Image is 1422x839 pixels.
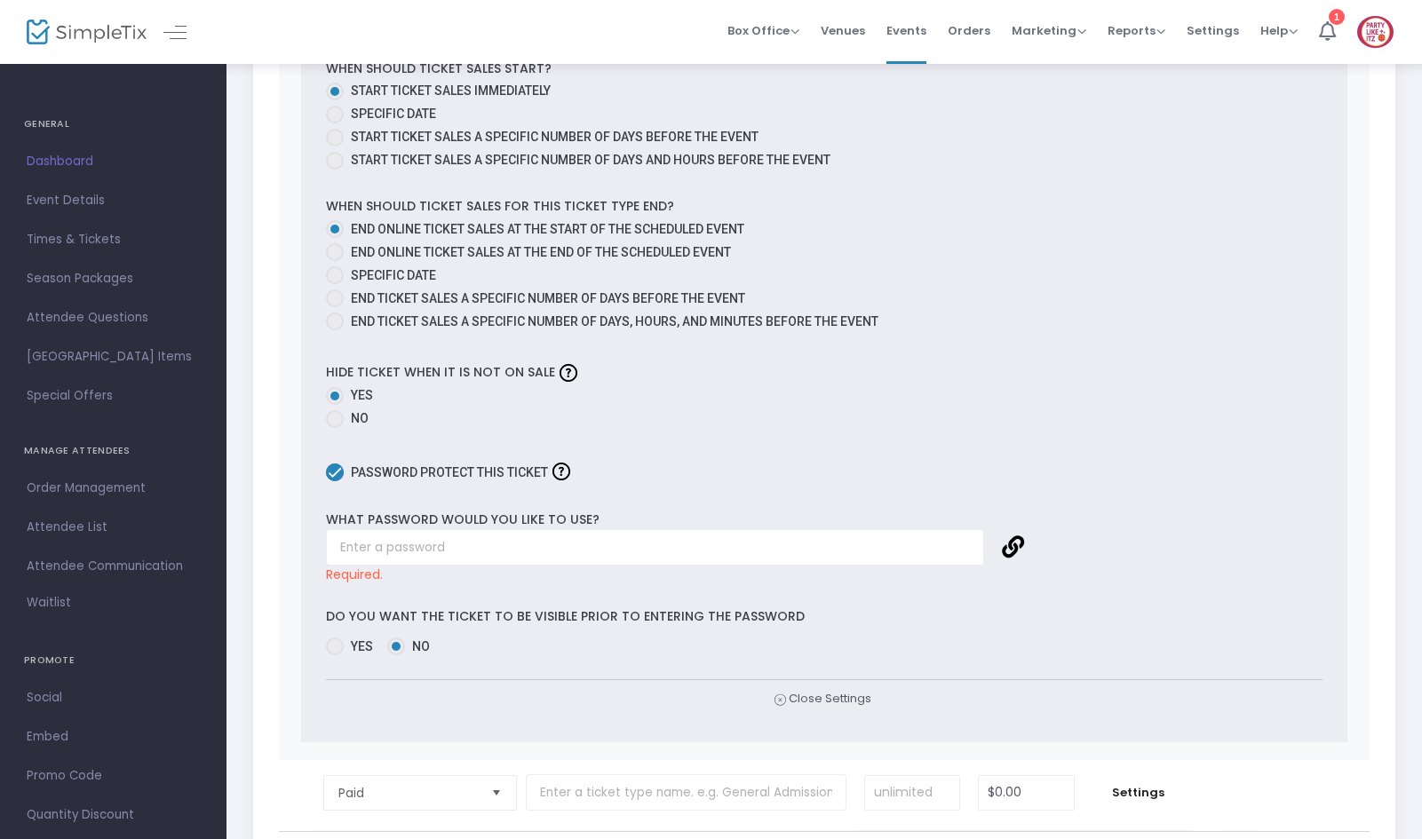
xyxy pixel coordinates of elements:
[351,107,436,121] span: Specific Date
[351,153,830,167] span: Start ticket sales a specific number of days and hours before the event
[344,409,369,428] span: No
[326,59,552,78] label: When should ticket sales start?
[948,8,990,53] span: Orders
[27,764,200,788] span: Promo Code
[326,197,674,216] label: When should ticket sales for this ticket type end?
[27,189,200,212] span: Event Details
[27,803,200,827] span: Quantity Discount
[484,776,509,810] button: Select
[24,433,203,469] h4: MANAGE ATTENDEES
[351,314,878,328] span: End ticket sales a specific number of days, hours, and minutes before the event
[27,594,71,612] span: Waitlist
[27,686,200,709] span: Social
[821,8,865,53] span: Venues
[326,511,600,529] label: What Password would you like to use?
[326,359,582,386] label: Hide ticket when it is not on sale
[27,306,200,329] span: Attendee Questions
[27,725,200,748] span: Embed
[1092,784,1185,802] span: Settings
[344,386,373,405] span: Yes
[552,463,570,480] img: question-mark
[351,222,744,236] span: End online ticket sales at the start of the scheduled event
[405,637,430,656] span: No
[27,516,200,539] span: Attendee List
[526,774,846,811] input: Enter a ticket type name. e.g. General Admission
[979,776,1074,810] input: Price
[351,83,551,98] span: Start ticket sales immediately
[351,462,548,483] span: Password protect this ticket
[351,291,745,305] span: End ticket sales a specific number of days before the event
[775,690,871,708] span: Close Settings
[351,268,436,282] span: Specific Date
[351,245,731,259] span: End online ticket sales at the end of the scheduled event
[727,22,799,39] span: Box Office
[27,267,200,290] span: Season Packages
[886,8,926,53] span: Events
[326,607,805,626] label: Do you want the ticket to be visible prior to entering the password
[351,130,759,144] span: Start ticket sales a specific number of days before the event
[1329,9,1345,25] div: 1
[27,555,200,578] span: Attendee Communication
[27,345,200,368] span: [GEOGRAPHIC_DATA] Items
[24,107,203,142] h4: GENERAL
[1187,8,1239,53] span: Settings
[27,228,200,251] span: Times & Tickets
[27,384,200,408] span: Special Offers
[326,529,984,566] input: Enter a password
[865,776,959,810] input: unlimited
[1012,22,1086,39] span: Marketing
[326,566,383,583] p: Required.
[27,477,200,500] span: Order Management
[338,784,477,802] span: Paid
[27,150,200,173] span: Dashboard
[1260,22,1298,39] span: Help
[1108,22,1165,39] span: Reports
[560,364,577,382] img: question-mark
[24,643,203,678] h4: PROMOTE
[344,637,373,656] span: Yes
